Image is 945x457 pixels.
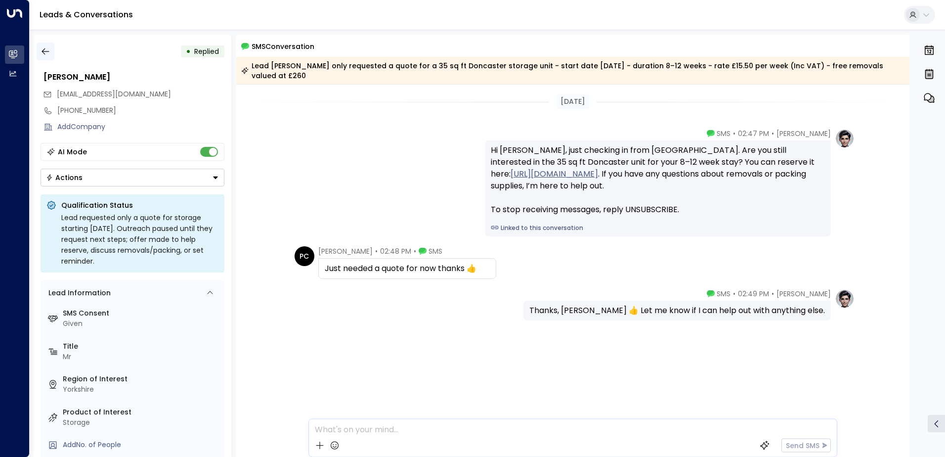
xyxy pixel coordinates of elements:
[63,308,220,319] label: SMS Consent
[529,305,825,317] div: Thanks, [PERSON_NAME] 👍 Let me know if I can help out with anything else.
[295,246,314,266] div: PC
[63,319,220,329] div: Given
[776,289,831,299] span: [PERSON_NAME]
[41,169,224,186] div: Button group with a nested menu
[57,89,171,99] span: Peaty1@live.co.uk
[414,246,416,256] span: •
[186,43,191,60] div: •
[61,200,218,210] p: Qualification Status
[733,129,735,138] span: •
[835,129,855,148] img: profile-logo.png
[63,352,220,362] div: Mr
[45,288,111,298] div: Lead Information
[57,105,224,116] div: [PHONE_NUMBER]
[511,168,598,180] a: [URL][DOMAIN_NAME]
[491,144,825,216] div: Hi [PERSON_NAME], just checking in from [GEOGRAPHIC_DATA]. Are you still interested in the 35 sq ...
[717,289,730,299] span: SMS
[325,263,490,274] div: Just needed a quote for now thanks 👍
[46,173,83,182] div: Actions
[835,289,855,309] img: profile-logo.png
[63,440,220,450] div: AddNo. of People
[63,407,220,417] label: Product of Interest
[194,46,219,56] span: Replied
[57,89,171,99] span: [EMAIL_ADDRESS][DOMAIN_NAME]
[717,129,730,138] span: SMS
[63,341,220,352] label: Title
[429,246,442,256] span: SMS
[58,147,87,157] div: AI Mode
[43,71,224,83] div: [PERSON_NAME]
[557,94,589,109] div: [DATE]
[776,129,831,138] span: [PERSON_NAME]
[380,246,411,256] span: 02:48 PM
[733,289,735,299] span: •
[772,289,774,299] span: •
[318,246,373,256] span: [PERSON_NAME]
[63,374,220,384] label: Region of Interest
[772,129,774,138] span: •
[738,129,769,138] span: 02:47 PM
[61,212,218,267] div: Lead requested only a quote for storage starting [DATE]. Outreach paused until they request next ...
[738,289,769,299] span: 02:49 PM
[63,384,220,395] div: Yorkshire
[252,41,314,52] span: SMS Conversation
[57,122,224,132] div: AddCompany
[63,417,220,428] div: Storage
[375,246,378,256] span: •
[491,224,825,232] a: Linked to this conversation
[241,61,904,81] div: Lead [PERSON_NAME] only requested a quote for a 35 sq ft Doncaster storage unit - start date [DAT...
[41,169,224,186] button: Actions
[40,9,133,20] a: Leads & Conversations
